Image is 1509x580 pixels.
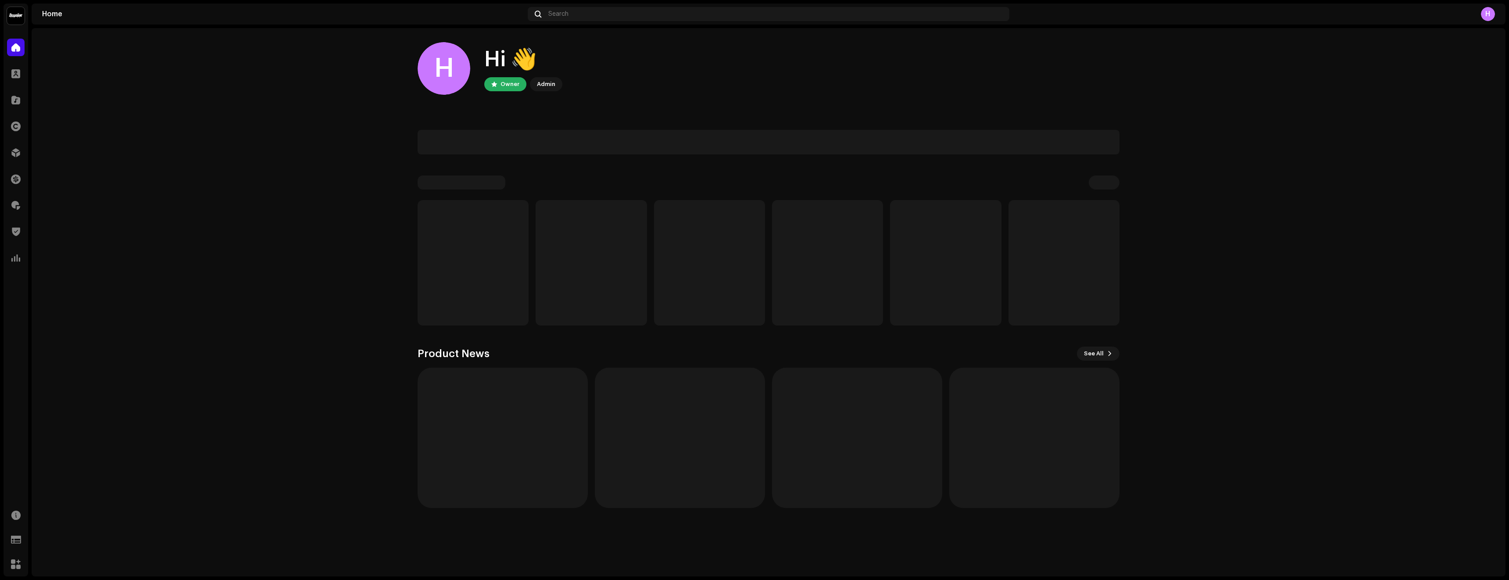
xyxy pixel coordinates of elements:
div: Home [42,11,524,18]
div: Admin [537,79,555,90]
h3: Product News [418,347,490,361]
span: See All [1084,345,1104,362]
div: Owner [501,79,519,90]
div: H [418,42,470,95]
span: Search [548,11,569,18]
div: H [1481,7,1495,21]
img: 10370c6a-d0e2-4592-b8a2-38f444b0ca44 [7,7,25,25]
button: See All [1077,347,1119,361]
div: Hi 👋 [484,46,562,74]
